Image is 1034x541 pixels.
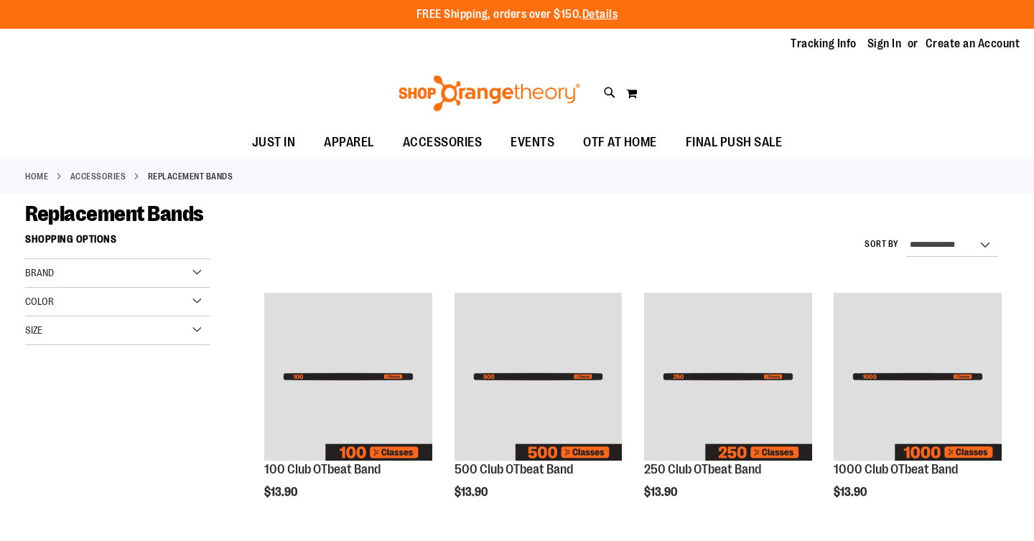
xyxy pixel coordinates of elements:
[25,227,210,259] strong: Shopping Options
[455,486,490,499] span: $13.90
[582,8,618,21] a: Details
[865,238,899,250] label: Sort By
[834,486,869,499] span: $13.90
[264,462,381,476] a: 100 Club OTbeat Band
[637,286,819,528] div: product
[644,462,761,476] a: 250 Club OTbeat Band
[264,293,432,461] img: Image of 100 Club OTbeat Band
[447,286,630,528] div: product
[496,126,569,159] a: EVENTS
[403,126,483,159] span: ACCESSORIES
[416,6,618,23] p: FREE Shipping, orders over $150.
[25,296,54,307] span: Color
[671,126,797,159] a: FINAL PUSH SALE
[238,126,310,159] a: JUST IN
[455,462,573,476] a: 500 Club OTbeat Band
[396,75,582,111] img: Shop Orangetheory
[791,36,857,52] a: Tracking Info
[834,293,1002,463] a: Image of 1000 Club OTbeat Band
[455,293,623,463] a: Image of 500 Club OTbeat Band
[25,170,48,183] a: Home
[25,202,204,226] span: Replacement Bands
[569,126,671,159] a: OTF AT HOME
[70,170,126,183] a: ACCESSORIES
[926,36,1020,52] a: Create an Account
[257,286,439,528] div: product
[867,36,902,52] a: Sign In
[644,486,679,499] span: $13.90
[252,126,296,159] span: JUST IN
[644,293,812,461] img: Image of 250 Club OTbeat Band
[25,267,54,278] span: Brand
[686,126,783,159] span: FINAL PUSH SALE
[324,126,374,159] span: APPAREL
[455,293,623,461] img: Image of 500 Club OTbeat Band
[834,293,1002,461] img: Image of 1000 Club OTbeat Band
[264,486,299,499] span: $13.90
[583,126,657,159] span: OTF AT HOME
[148,170,233,183] strong: Replacement Bands
[511,126,554,159] span: EVENTS
[826,286,1009,528] div: product
[388,126,497,159] a: ACCESSORIES
[644,293,812,463] a: Image of 250 Club OTbeat Band
[25,324,42,336] span: Size
[264,293,432,463] a: Image of 100 Club OTbeat Band
[834,462,958,476] a: 1000 Club OTbeat Band
[309,126,388,159] a: APPAREL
